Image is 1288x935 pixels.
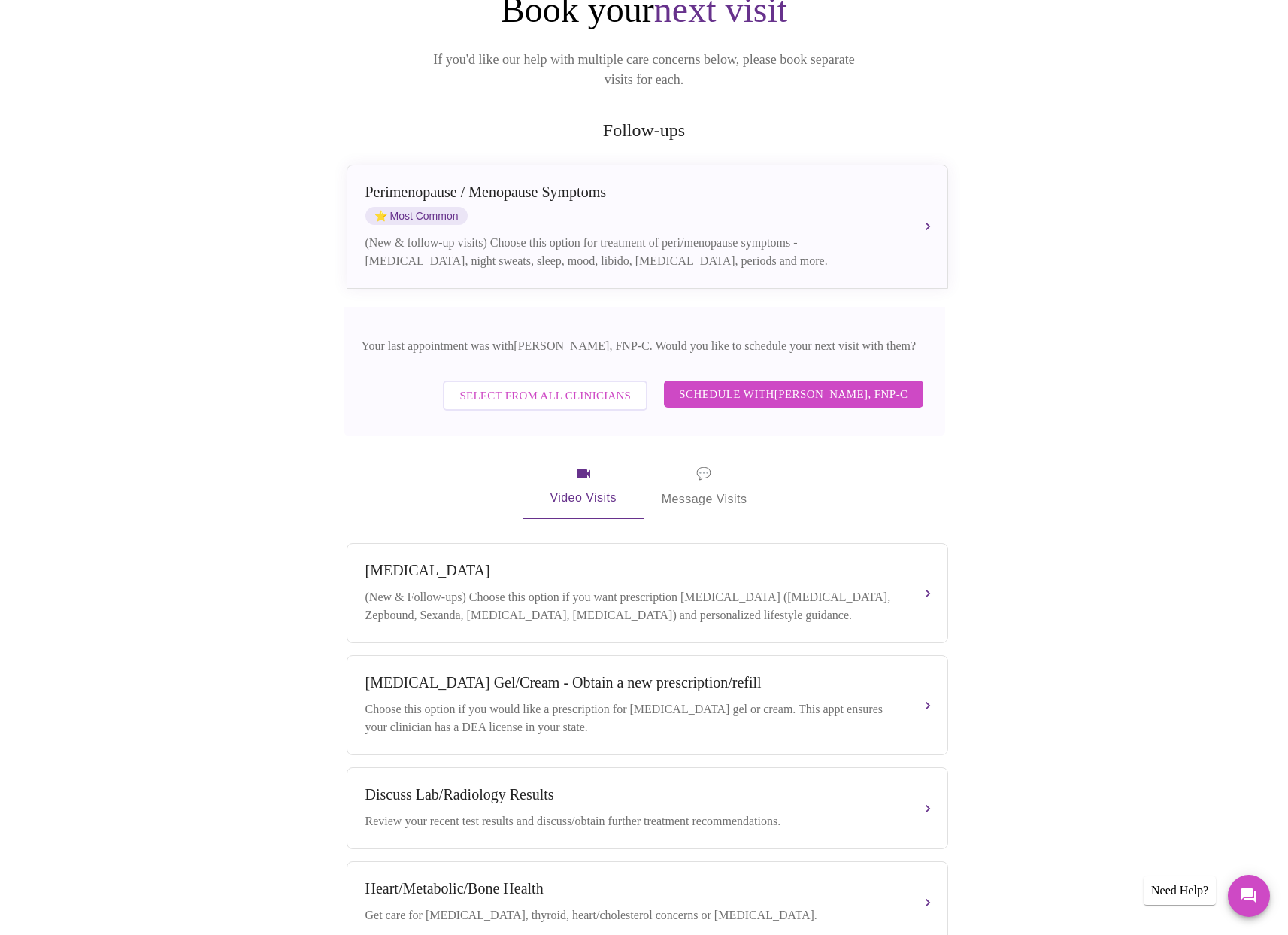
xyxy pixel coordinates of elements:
[365,562,899,579] div: [MEDICAL_DATA]
[1228,875,1270,917] button: Messages
[344,120,945,141] h2: Follow-ups
[374,210,387,222] span: star
[365,674,899,691] div: [MEDICAL_DATA] Gel/Cream - Obtain a new prescription/refill
[679,384,908,404] span: Schedule with [PERSON_NAME], FNP-C
[347,165,948,289] button: Perimenopause / Menopause SymptomsstarMost Common(New & follow-up visits) Choose this option for ...
[541,465,626,508] span: Video Visits
[365,880,899,897] div: Heart/Metabolic/Bone Health
[365,700,899,736] div: Choose this option if you would like a prescription for [MEDICAL_DATA] gel or cream. This appt en...
[347,767,948,849] button: Discuss Lab/Radiology ResultsReview your recent test results and discuss/obtain further treatment...
[459,386,631,405] span: Select from All Clinicians
[365,906,899,924] div: Get care for [MEDICAL_DATA], thyroid, heart/cholesterol concerns or [MEDICAL_DATA].
[443,381,647,411] button: Select from All Clinicians
[362,337,927,355] p: Your last appointment was with [PERSON_NAME], FNP-C . Would you like to schedule your next visit ...
[365,786,899,803] div: Discuss Lab/Radiology Results
[347,655,948,755] button: [MEDICAL_DATA] Gel/Cream - Obtain a new prescription/refillChoose this option if you would like a...
[413,50,876,90] p: If you'd like our help with multiple care concerns below, please book separate visits for each.
[365,184,899,201] div: Perimenopause / Menopause Symptoms
[347,543,948,643] button: [MEDICAL_DATA](New & Follow-ups) Choose this option if you want prescription [MEDICAL_DATA] ([MED...
[365,588,899,624] div: (New & Follow-ups) Choose this option if you want prescription [MEDICAL_DATA] ([MEDICAL_DATA], Ze...
[365,812,899,830] div: Review your recent test results and discuss/obtain further treatment recommendations.
[365,234,899,270] div: (New & follow-up visits) Choose this option for treatment of peri/menopause symptoms - [MEDICAL_D...
[365,207,468,225] span: Most Common
[664,381,923,408] button: Schedule with[PERSON_NAME], FNP-C
[696,463,711,484] span: message
[662,463,747,510] span: Message Visits
[1144,876,1216,905] div: Need Help?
